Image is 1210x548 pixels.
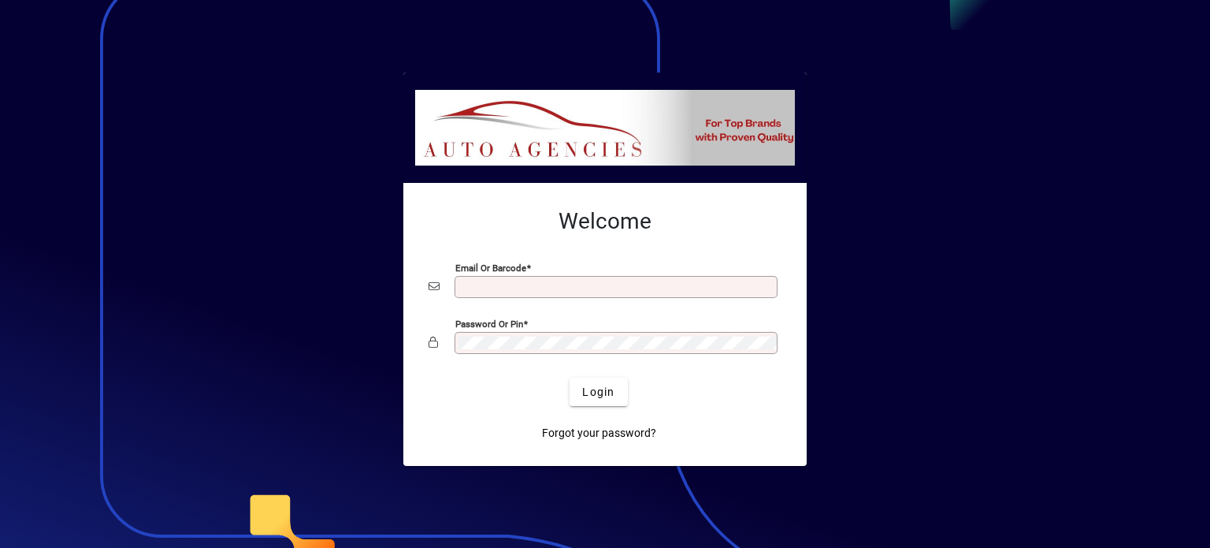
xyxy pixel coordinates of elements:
mat-label: Password or Pin [455,319,523,330]
button: Login [570,378,627,406]
span: Login [582,384,614,401]
mat-label: Email or Barcode [455,263,526,274]
h2: Welcome [429,208,781,235]
a: Forgot your password? [536,419,663,447]
span: Forgot your password? [542,425,656,442]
